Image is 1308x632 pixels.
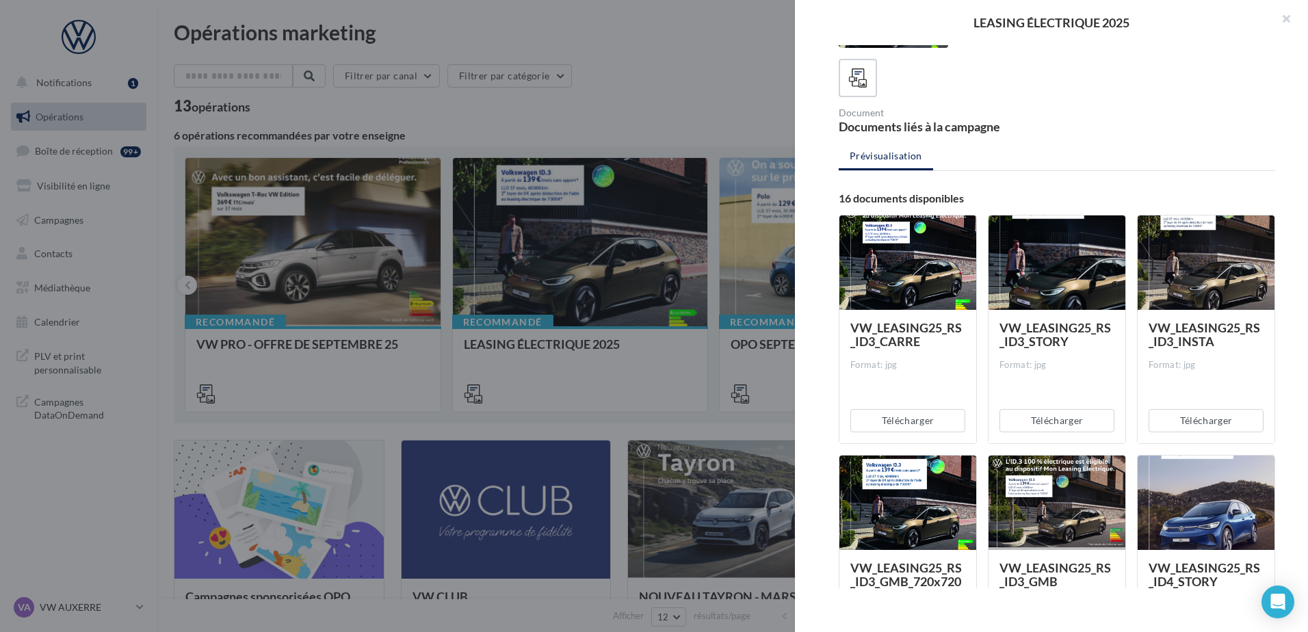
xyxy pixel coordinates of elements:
span: VW_LEASING25_RS_ID4_STORY [1149,560,1260,589]
div: Format: jpg [850,359,965,371]
span: VW_LEASING25_RS_ID3_CARRE [850,320,962,349]
div: Documents liés à la campagne [839,120,1051,133]
span: VW_LEASING25_RS_ID3_GMB [999,560,1111,589]
button: Télécharger [1149,409,1264,432]
div: Document [839,108,1051,118]
span: VW_LEASING25_RS_ID3_GMB_720x720px [850,560,962,603]
button: Télécharger [850,409,965,432]
div: Format: jpg [1149,359,1264,371]
div: Open Intercom Messenger [1261,585,1294,618]
div: LEASING ÉLECTRIQUE 2025 [817,16,1286,29]
span: VW_LEASING25_RS_ID3_INSTA [1149,320,1260,349]
div: 16 documents disponibles [839,193,1275,204]
span: VW_LEASING25_RS_ID3_STORY [999,320,1111,349]
button: Télécharger [999,409,1114,432]
div: Format: jpg [999,359,1114,371]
